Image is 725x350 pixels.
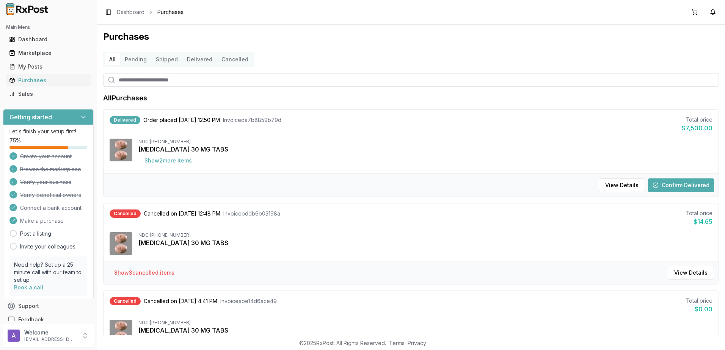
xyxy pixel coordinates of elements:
[138,320,712,326] div: NDC: [PHONE_NUMBER]
[151,53,182,66] button: Shipped
[648,178,714,192] button: Confirm Delivered
[144,210,220,217] span: Cancelled on [DATE] 12:48 PM
[6,24,91,30] h2: Main Menu
[9,63,88,70] div: My Posts
[14,284,43,291] a: Book a call
[8,330,20,342] img: User avatar
[103,31,719,43] h1: Purchases
[110,320,132,342] img: Otezla 30 MG TABS
[6,46,91,60] a: Marketplace
[20,166,81,173] span: Browse the marketplace
[120,53,151,66] button: Pending
[3,33,94,45] button: Dashboard
[20,230,51,237] a: Post a listing
[9,137,21,144] span: 75 %
[143,116,220,124] span: Order placed [DATE] 12:50 PM
[220,297,277,305] span: Invoice abe14d6ace49
[686,297,712,305] div: Total price
[20,217,64,225] span: Make a purchase
[117,8,144,16] a: Dashboard
[3,88,94,100] button: Sales
[223,116,281,124] span: Invoice da7b8859b79d
[157,8,184,16] span: Purchases
[6,73,91,87] a: Purchases
[24,336,77,342] p: [EMAIL_ADDRESS][DOMAIN_NAME]
[389,340,405,346] a: Terms
[668,266,714,280] button: View Details
[6,60,91,73] a: My Posts
[138,145,712,154] div: [MEDICAL_DATA] 30 MG TABS
[110,209,141,218] div: Cancelled
[9,128,87,135] p: Let's finish your setup first!
[138,232,712,238] div: NDC: [PHONE_NUMBER]
[110,297,141,305] div: Cancelled
[6,33,91,46] a: Dashboard
[110,232,132,255] img: Otezla 30 MG TABS
[138,326,712,335] div: [MEDICAL_DATA] 30 MG TABS
[3,61,94,73] button: My Posts
[144,297,217,305] span: Cancelled on [DATE] 4:41 PM
[9,77,88,84] div: Purchases
[686,305,712,314] div: $0.00
[108,266,180,280] button: Show3cancelled items
[24,329,77,336] p: Welcome
[3,47,94,59] button: Marketplace
[9,90,88,98] div: Sales
[3,74,94,86] button: Purchases
[682,116,712,123] div: Total price
[110,116,140,124] div: Delivered
[599,178,645,192] button: View Details
[3,299,94,313] button: Support
[105,53,120,66] button: All
[217,53,253,66] button: Cancelled
[682,123,712,133] div: $7,500.00
[20,191,81,199] span: Verify beneficial owners
[6,87,91,101] a: Sales
[14,261,83,284] p: Need help? Set up a 25 minute call with our team to set up.
[9,49,88,57] div: Marketplace
[117,8,184,16] nav: breadcrumb
[20,178,71,186] span: Verify your business
[182,53,217,66] button: Delivered
[9,36,88,43] div: Dashboard
[110,139,132,161] img: Otezla 30 MG TABS
[3,313,94,327] button: Feedback
[686,217,712,226] div: $14.65
[103,93,147,103] h1: All Purchases
[686,209,712,217] div: Total price
[20,243,75,250] a: Invite your colleagues
[9,112,52,122] h3: Getting started
[223,210,280,217] span: Invoice bddb6b03198a
[408,340,426,346] a: Privacy
[138,154,198,167] button: Show2more items
[20,153,72,160] span: Create your account
[3,3,52,15] img: RxPost Logo
[20,204,82,212] span: Connect a bank account
[138,139,712,145] div: NDC: [PHONE_NUMBER]
[18,316,44,323] span: Feedback
[138,238,712,247] div: [MEDICAL_DATA] 30 MG TABS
